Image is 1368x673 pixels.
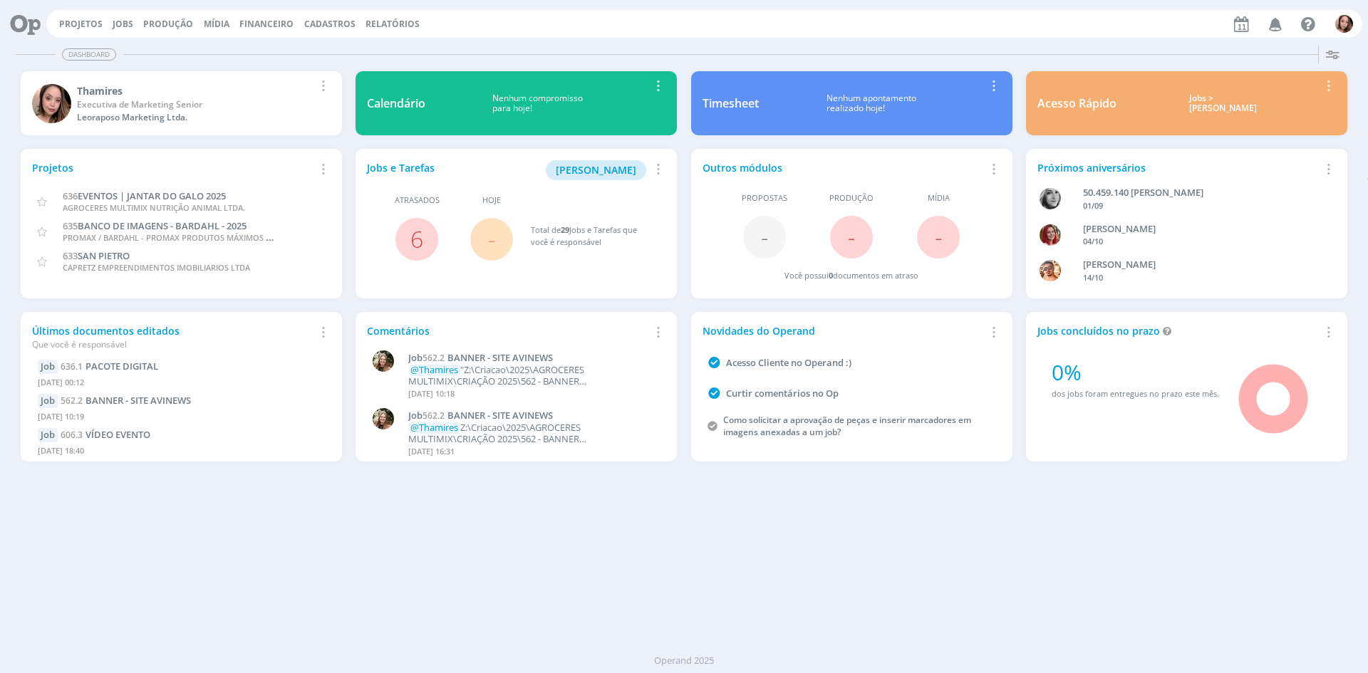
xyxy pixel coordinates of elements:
div: Comentários [367,323,649,338]
div: 0% [1052,356,1219,388]
div: Thamires [77,83,314,98]
span: 635 [63,219,78,232]
div: Timesheet [703,95,759,112]
span: BANNER - SITE AVINEWS [447,351,553,364]
span: CAPRETZ EMPREENDIMENTOS IMOBILIARIOS LTDA [63,262,250,273]
span: Mídia [928,192,950,204]
div: [DATE] 18:40 [38,442,325,463]
div: Job [38,394,58,408]
span: 636 [63,189,78,202]
span: 14/10 [1083,272,1103,283]
img: V [1040,260,1061,281]
span: BANNER - SITE AVINEWS [85,394,191,407]
span: 562.2 [423,352,445,364]
div: Total de Jobs e Tarefas que você é responsável [531,224,652,248]
div: Acesso Rápido [1037,95,1116,112]
span: - [848,221,855,252]
span: [DATE] 10:18 [408,388,455,399]
a: Job562.2BANNER - SITE AVINEWS [408,353,658,364]
span: 562.2 [423,409,445,422]
a: 636.1PACOTE DIGITAL [61,360,158,372]
div: Últimos documentos editados [32,323,314,351]
div: Você possui documentos em atraso [784,270,918,282]
button: Relatórios [361,19,424,30]
span: Atrasados [395,194,440,207]
span: - [935,221,942,252]
span: 0 [829,270,833,281]
div: Nenhum apontamento realizado hoje! [759,93,985,114]
img: T [1335,15,1353,33]
span: Hoje [482,194,501,207]
span: BANNER - SITE AVINEWS [447,409,553,422]
span: AGROCERES MULTIMIX NUTRIÇÃO ANIMAL LTDA. [63,202,245,213]
div: Projetos [32,160,314,175]
a: Jobs [113,18,133,30]
span: PROMAX / BARDAHL - PROMAX PRODUTOS MÁXIMOS S/A INDÚSTRIA E COMÉRCIO [63,230,370,244]
img: G [1040,224,1061,246]
span: 29 [561,224,569,235]
div: Executiva de Marketing Senior [77,98,314,111]
span: 636.1 [61,360,83,372]
div: Job [38,428,58,442]
div: Que você é responsável [32,338,314,351]
span: 04/10 [1083,236,1103,246]
a: 636EVENTOS | JANTAR DO GALO 2025 [63,189,226,202]
a: Como solicitar a aprovação de peças e inserir marcadores em imagens anexadas a um job? [723,414,971,438]
a: Curtir comentários no Op [726,387,839,400]
div: Jobs e Tarefas [367,160,649,180]
a: Projetos [59,18,103,30]
span: [DATE] 16:31 [408,446,455,457]
img: L [373,408,394,429]
span: PACOTE DIGITAL [85,360,158,372]
div: Outros módulos [703,160,985,175]
a: Job562.2BANNER - SITE AVINEWS [408,410,658,422]
a: 635BANCO DE IMAGENS - BARDAHL - 2025 [63,219,247,232]
span: Dashboard [62,48,116,61]
img: T [32,84,71,123]
p: Z:\Criacao\2025\AGROCERES MULTIMIX\CRIAÇÃO 2025\562 - BANNER SITE\AVNEWS\SETEMBRO\Baixas [408,422,658,444]
a: Acesso Cliente no Operand :) [726,356,851,369]
button: [PERSON_NAME] [546,160,646,180]
div: Jobs > [PERSON_NAME] [1127,93,1320,114]
div: Calendário [367,95,425,112]
span: 633 [63,249,78,262]
div: [DATE] 10:19 [38,408,325,429]
span: BANCO DE IMAGENS - BARDAHL - 2025 [78,219,247,232]
span: 562.2 [61,395,83,407]
span: 606.3 [61,429,83,441]
div: Job [38,360,58,374]
span: SAN PIETRO [78,249,130,262]
a: 6 [410,224,423,254]
img: L [373,350,394,372]
span: VÍDEO EVENTO [85,428,150,441]
button: Jobs [108,19,138,30]
span: Propostas [742,192,787,204]
button: Cadastros [300,19,360,30]
div: Jobs concluídos no prazo [1037,323,1320,338]
a: 633SAN PIETRO [63,249,130,262]
span: Cadastros [304,18,356,30]
div: GIOVANA DE OLIVEIRA PERSINOTI [1083,222,1314,236]
span: 01/09 [1083,200,1103,211]
a: Financeiro [239,18,294,30]
a: TimesheetNenhum apontamentorealizado hoje! [691,71,1012,135]
div: Próximos aniversários [1037,160,1320,175]
span: [PERSON_NAME] [556,163,636,177]
div: dos jobs foram entregues no prazo este mês. [1052,388,1219,400]
button: Projetos [55,19,107,30]
div: Novidades do Operand [703,323,985,338]
img: J [1040,188,1061,209]
button: T [1335,11,1354,36]
a: [PERSON_NAME] [546,162,646,176]
span: - [761,221,768,252]
span: - [488,224,495,254]
div: Nenhum compromisso para hoje! [425,93,649,114]
div: Leoraposo Marketing Ltda. [77,111,314,124]
button: Mídia [199,19,234,30]
span: @Thamires [410,421,458,434]
div: [DATE] 00:12 [38,374,325,395]
p: "Z:\Criacao\2025\AGROCERES MULTIMIX\CRIAÇÃO 2025\562 - BANNER SITE\AVNEWS\SETEMBRO\Baixas\BANNER ... [408,365,658,387]
a: 562.2BANNER - SITE AVINEWS [61,394,191,407]
span: Produção [829,192,874,204]
a: TThamiresExecutiva de Marketing SeniorLeoraposo Marketing Ltda. [21,71,342,135]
